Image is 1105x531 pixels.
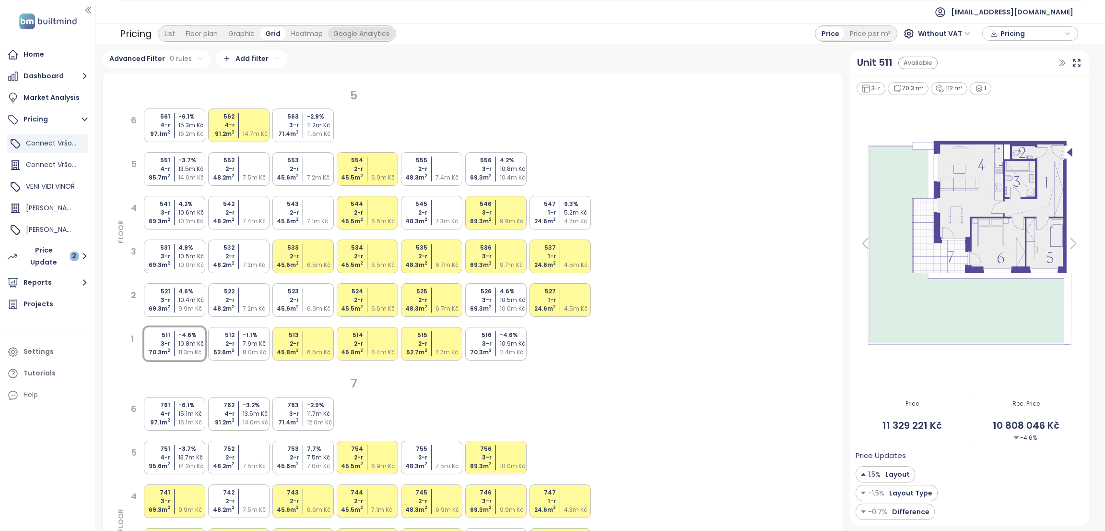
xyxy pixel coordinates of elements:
div: 3-r [463,208,492,217]
div: Projects [24,298,53,310]
sup: 2 [424,348,427,353]
sup: 2 [360,173,363,179]
div: 524 [335,287,363,296]
div: -6.1 % [178,401,207,410]
div: 15.3m Kč [178,121,207,130]
div: Market Analysis [24,92,80,104]
div: 2-r [399,165,427,173]
sup: 2 [296,129,299,135]
div: 563 [270,112,299,121]
div: 556 [463,156,492,165]
div: 527 [528,287,556,296]
div: 48.2 m [206,173,235,182]
div: Tutorials [24,367,56,379]
div: 537 [528,243,556,252]
sup: 2 [296,260,299,266]
span: [PERSON_NAME] [26,225,79,234]
div: 9.9m Kč [178,304,207,313]
div: 2-r [335,296,363,304]
sup: 2 [360,217,363,222]
div: 69.3 m [142,217,170,226]
div: Connect Vršovice 5,7,8,9 [7,134,88,153]
div: [PERSON_NAME] Stoupající [7,199,88,218]
div: 4-r [142,121,170,130]
div: 10.8m Kč [500,165,528,173]
div: Price per m² [845,27,896,40]
sup: 2 [232,417,235,423]
button: Dashboard [5,67,91,86]
div: Price [816,27,845,40]
div: 543 [270,200,299,208]
div: 48.2 m [206,217,235,226]
div: 48.3 m [399,217,427,226]
sup: 2 [489,173,492,179]
span: Connect Vršovice 5,7,8,9 [26,138,109,148]
sup: 2 [489,260,492,266]
div: 7.2m Kč [307,173,335,182]
div: 3-r [142,208,170,217]
div: 45.8 m [270,348,299,357]
sup: 2 [489,304,492,310]
div: 7.9m Kč [243,339,271,348]
span: [PERSON_NAME] Stoupající [26,203,114,213]
div: -1.1 % [243,331,271,339]
div: 555 [399,156,427,165]
div: 515 [399,331,427,339]
div: 11.7m Kč [307,410,335,418]
div: 3-r [463,296,492,304]
div: 551 [142,156,170,165]
span: Connect Vršovice 1,2,3,4,6 [26,160,112,169]
sup: 2 [296,417,299,423]
div: 547 [528,200,556,208]
div: Heatmap [286,27,328,40]
div: 48.3 m [399,173,427,182]
div: [PERSON_NAME] [7,220,88,240]
sup: 2 [296,348,299,353]
div: Price Update [23,244,79,268]
div: 2-r [206,296,235,304]
img: Decrease [861,488,866,498]
div: 6 [131,114,137,137]
sup: 2 [167,217,170,222]
div: 112 m² [931,82,967,95]
div: 91.2 m [206,130,235,138]
sup: 2 [424,173,427,179]
div: 7.5m Kč [243,173,271,182]
div: 3-r [270,121,299,130]
sup: 2 [296,217,299,222]
div: 45.6 m [270,173,299,182]
div: Settings [24,346,54,358]
div: 48.3 m [399,261,427,269]
div: 4.7m Kč [564,217,592,226]
div: 514 [335,331,363,339]
div: 45.6 m [270,217,299,226]
div: 4.2 % [500,156,528,165]
div: 11.3m Kč [178,348,207,357]
div: Grid [260,27,286,40]
div: 7.4m Kč [435,173,464,182]
div: 3-r [463,252,492,261]
div: 10.8m Kč [178,339,207,348]
div: -4.6 % [178,331,207,339]
div: 7.1m Kč [307,217,335,226]
span: Rec. Price [969,399,1083,409]
div: 6.4m Kč [371,348,400,357]
div: 71.4 m [270,130,299,138]
div: 2-r [270,208,299,217]
div: 532 [206,243,235,252]
button: Pricing [5,110,91,129]
div: 7.7m Kč [435,348,464,357]
div: 5.2m Kč [564,208,592,217]
button: Reports [5,273,91,292]
div: 7 [116,374,592,393]
div: 91.2 m [206,418,235,427]
div: 6.5m Kč [307,261,335,269]
div: 512 [206,331,235,339]
sup: 2 [232,173,235,179]
sup: 2 [553,217,556,222]
div: 1-r [528,252,556,261]
div: 4.2 % [178,200,207,208]
div: 69.3 m [463,217,492,226]
sup: 2 [232,348,235,353]
div: Advanced Filter [102,50,211,68]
